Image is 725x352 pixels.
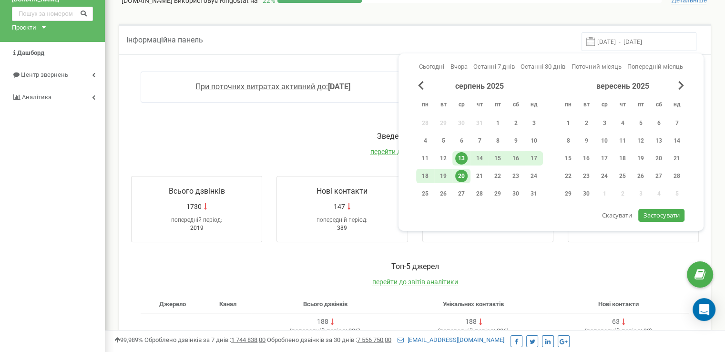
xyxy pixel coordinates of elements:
div: пн 8 вер 2025 р. [559,134,577,148]
span: Останні 30 днів [521,63,565,70]
div: чт 18 вер 2025 р. [613,151,632,166]
div: 20 [455,170,468,182]
div: пн 22 вер 2025 р. [559,169,577,183]
div: пт 12 вер 2025 р. [632,134,650,148]
div: 31 [528,187,540,200]
div: ср 17 вер 2025 р. [595,151,613,166]
input: Пошук за номером [12,7,93,21]
span: Дашборд [17,49,44,56]
span: 42години 26хвилин [461,225,514,231]
div: пт 26 вер 2025 р. [632,169,650,183]
div: пт 19 вер 2025 р. [632,151,650,166]
div: 4 [616,117,629,129]
span: ( 92 ) [584,327,653,334]
div: 188 [317,317,328,327]
div: ср 6 серп 2025 р. [452,134,470,148]
div: пн 29 вер 2025 р. [559,186,577,201]
div: сб 30 серп 2025 р. [507,186,525,201]
div: 1 [562,117,574,129]
u: 1 744 838,00 [231,336,265,343]
div: нд 14 вер 2025 р. [668,134,686,148]
div: пн 11 серп 2025 р. [416,151,434,166]
div: нд 31 серп 2025 р. [525,186,543,201]
div: вт 23 вер 2025 р. [577,169,595,183]
div: чт 11 вер 2025 р. [613,134,632,148]
abbr: понеділок [561,98,575,113]
button: Застосувати [638,209,684,222]
abbr: четвер [472,98,487,113]
div: 29 [491,187,504,200]
div: 2 [510,117,522,129]
div: 3 [598,117,611,129]
div: ср 3 вер 2025 р. [595,116,613,130]
div: 18 [616,152,629,165]
div: сб 23 серп 2025 р. [507,169,525,183]
div: 3 [528,117,540,129]
div: 30 [510,187,522,200]
div: пт 15 серп 2025 р. [489,151,507,166]
div: сб 13 вер 2025 р. [650,134,668,148]
div: вт 9 вер 2025 р. [577,134,595,148]
div: сб 2 серп 2025 р. [507,116,525,130]
div: 13 [653,135,665,147]
div: вт 12 серп 2025 р. [434,151,452,166]
div: нд 24 серп 2025 р. [525,169,543,183]
div: ср 20 серп 2025 р. [452,169,470,183]
div: 24 [528,170,540,182]
div: ср 13 серп 2025 р. [452,151,470,166]
span: 1хвилина 16секунд [607,225,659,231]
div: 14 [473,152,486,165]
span: Вчора [450,63,468,70]
div: 8 [491,135,504,147]
abbr: неділя [527,98,541,113]
abbr: понеділок [418,98,432,113]
div: 19 [437,170,449,182]
abbr: вівторок [579,98,593,113]
div: чт 4 вер 2025 р. [613,116,632,130]
div: пн 4 серп 2025 р. [416,134,434,148]
span: Зведені дані дзвінків [377,132,453,141]
div: 11 [616,135,629,147]
div: 10 [528,135,540,147]
div: ср 27 серп 2025 р. [452,186,470,201]
div: вересень 2025 [559,81,686,92]
div: 10 [598,135,611,147]
span: Нові контакти [598,300,639,308]
span: перейти до звітів аналітики [372,278,458,286]
span: Останні 7 днів [473,63,515,70]
div: 18 [419,170,431,182]
div: 1 [491,117,504,129]
div: сб 9 серп 2025 р. [507,134,525,148]
span: 1730 [186,202,202,211]
div: 30 [580,187,592,200]
span: Скасувати [602,211,632,219]
div: нд 17 серп 2025 р. [525,151,543,166]
span: Сьогодні [419,63,444,70]
div: Проєкти [12,23,36,32]
div: 16 [580,152,592,165]
span: При поточних витратах активний до: [195,82,328,91]
div: 21 [671,152,683,165]
div: пт 1 серп 2025 р. [489,116,507,130]
div: 5 [437,135,449,147]
div: пн 25 серп 2025 р. [416,186,434,201]
div: чт 14 серп 2025 р. [470,151,489,166]
div: чт 7 серп 2025 р. [470,134,489,148]
div: пт 22 серп 2025 р. [489,169,507,183]
div: 20 [653,152,665,165]
div: 22 [491,170,504,182]
div: 17 [528,152,540,165]
div: 9 [580,135,592,147]
div: ср 24 вер 2025 р. [595,169,613,183]
span: Поточний місяць [572,63,622,70]
div: 26 [437,187,449,200]
div: чт 25 вер 2025 р. [613,169,632,183]
abbr: п’ятниця [490,98,505,113]
a: перейти до журналу дзвінків [370,148,460,155]
div: 27 [455,187,468,200]
span: ( 206 ) [289,327,361,334]
div: нд 28 вер 2025 р. [668,169,686,183]
div: сб 16 серп 2025 р. [507,151,525,166]
div: вт 30 вер 2025 р. [577,186,595,201]
span: Next Month [678,81,684,90]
